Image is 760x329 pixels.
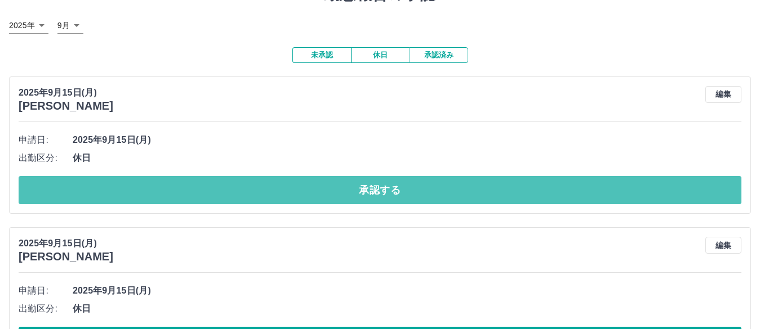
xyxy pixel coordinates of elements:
[19,176,741,204] button: 承認する
[19,302,73,316] span: 出勤区分:
[73,151,741,165] span: 休日
[57,17,83,34] div: 9月
[73,284,741,298] span: 2025年9月15日(月)
[410,47,468,63] button: 承認済み
[73,302,741,316] span: 休日
[73,133,741,147] span: 2025年9月15日(月)
[9,17,48,34] div: 2025年
[292,47,351,63] button: 未承認
[19,133,73,147] span: 申請日:
[19,86,113,100] p: 2025年9月15日(月)
[19,237,113,250] p: 2025年9月15日(月)
[19,250,113,263] h3: [PERSON_NAME]
[19,151,73,165] span: 出勤区分:
[19,100,113,112] h3: [PERSON_NAME]
[351,47,410,63] button: 休日
[19,284,73,298] span: 申請日:
[705,237,741,254] button: 編集
[705,86,741,103] button: 編集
